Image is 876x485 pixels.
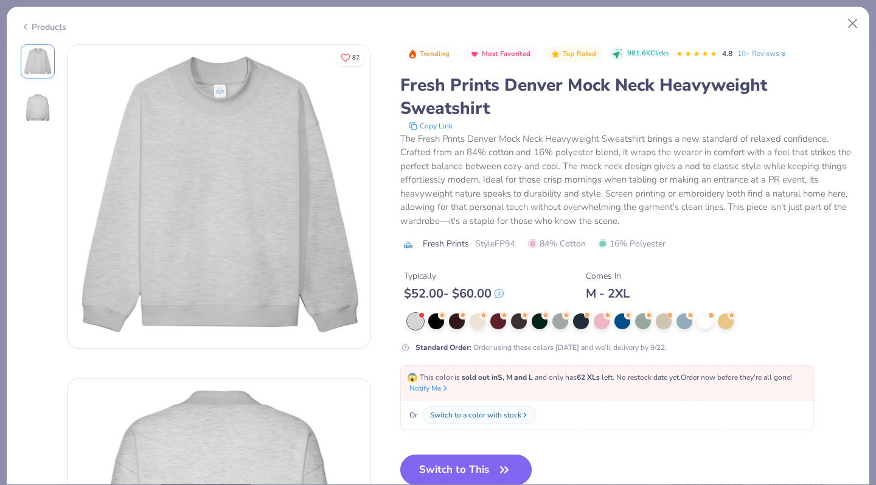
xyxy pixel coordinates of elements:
[577,372,600,382] strong: 62 XLs
[405,120,456,132] button: copy to clipboard
[404,270,504,282] div: Typically
[400,240,417,249] img: brand logo
[23,47,52,76] img: Front
[528,237,586,250] span: 84% Cotton
[841,12,864,35] button: Close
[598,237,666,250] span: 16% Polyester
[423,237,469,250] span: Fresh Prints
[420,51,450,57] span: Trending
[422,406,537,424] button: Switch to a color with stock
[407,372,417,383] span: 😱
[470,49,479,59] img: Most Favorited sort
[676,44,717,64] div: 4.8 Stars
[400,455,532,485] button: Switch to This
[627,49,669,59] span: 981.6K Clicks
[544,46,603,62] button: Badge Button
[23,93,52,122] img: Back
[407,372,792,382] span: This color is and only has left . No restock date yet. Order now before they're all gone!
[586,270,630,282] div: Comes In
[407,410,417,420] span: Or
[400,74,856,120] div: Fresh Prints Denver Mock Neck Heavyweight Sweatshirt
[21,21,66,33] div: Products
[475,237,515,250] span: Style FP94
[404,286,504,301] div: $ 52.00 - $ 60.00
[462,372,533,382] strong: sold out in S, M and L
[415,343,471,352] strong: Standard Order :
[335,49,365,66] button: Like
[430,410,521,420] div: Switch to a color with stock
[400,132,856,228] div: The Fresh Prints Denver Mock Neck Heavyweight Sweatshirt brings a new standard of relaxed confide...
[586,286,630,301] div: M - 2XL
[401,46,456,62] button: Badge Button
[551,49,560,59] img: Top Rated sort
[482,51,530,57] span: Most Favorited
[722,49,732,58] span: 4.8
[563,51,597,57] span: Top Rated
[737,48,788,59] a: 10+ Reviews
[409,383,450,394] button: Notify Me
[352,55,360,61] span: 87
[464,46,537,62] button: Badge Button
[408,49,417,59] img: Trending sort
[68,45,370,348] img: Front
[415,342,667,353] div: Order using these colors [DATE] and we’ll delivery by 9/22.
